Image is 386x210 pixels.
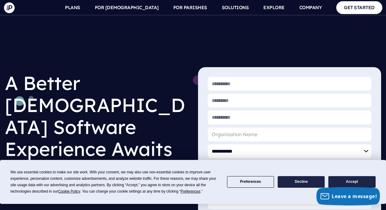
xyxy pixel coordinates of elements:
[328,176,375,188] button: Accept
[278,176,325,188] button: Decline
[181,189,200,194] span: Preferences
[336,1,382,14] a: GET STARTED
[10,169,219,195] div: We use essential cookies to make our site work. With your consent, we may also use non-essential ...
[5,67,188,165] h1: A Better [DEMOGRAPHIC_DATA] Software Experience Awaits
[208,128,372,141] input: Organization Name
[58,189,80,194] span: Cookie Policy
[332,193,377,200] span: Leave a message!
[316,187,380,205] button: Leave a message!
[227,176,274,188] button: Preferences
